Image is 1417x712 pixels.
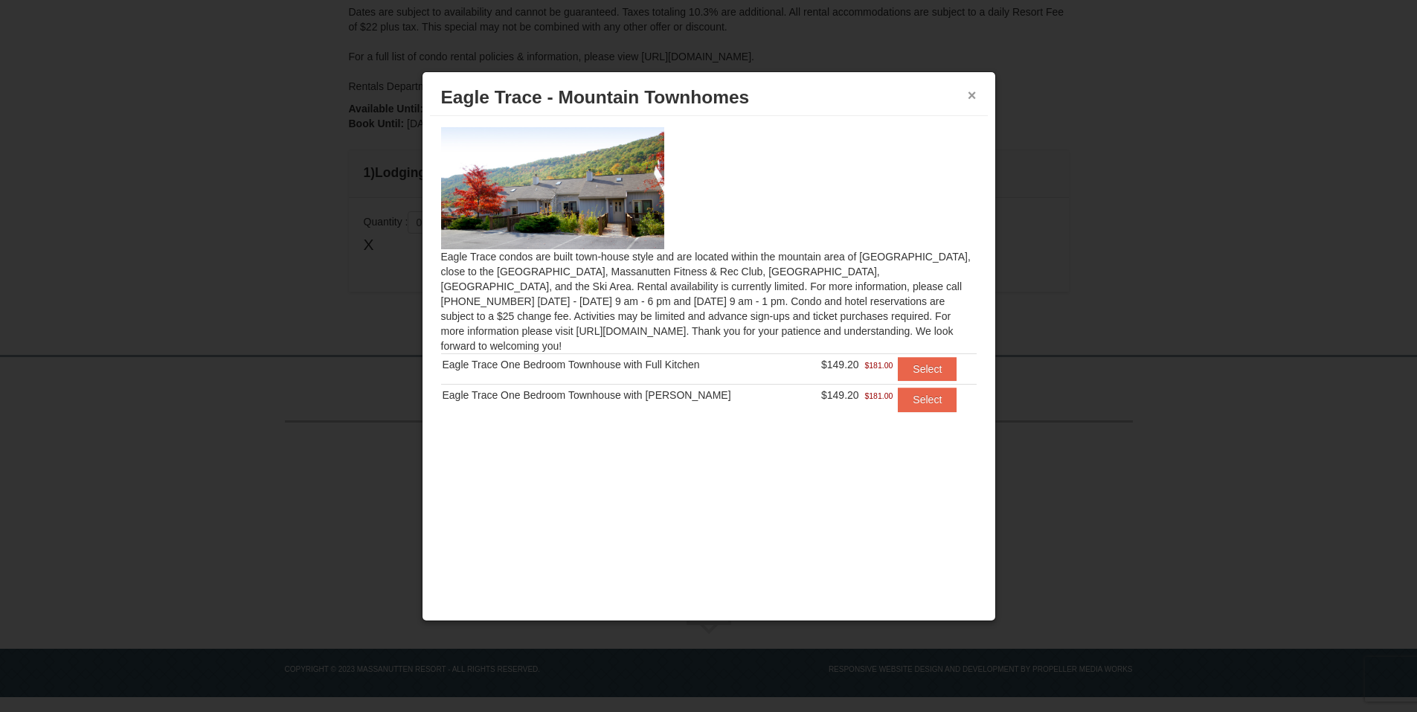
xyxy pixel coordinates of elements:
[898,357,957,381] button: Select
[441,127,664,249] img: 19218983-1-9b289e55.jpg
[821,359,859,371] span: $149.20
[430,116,988,441] div: Eagle Trace condos are built town-house style and are located within the mountain area of [GEOGRA...
[821,389,859,401] span: $149.20
[968,88,977,103] button: ×
[898,388,957,411] button: Select
[441,87,750,107] span: Eagle Trace - Mountain Townhomes
[443,388,801,402] div: Eagle Trace One Bedroom Townhouse with [PERSON_NAME]
[864,388,893,403] span: $181.00
[864,358,893,373] span: $181.00
[443,357,801,372] div: Eagle Trace One Bedroom Townhouse with Full Kitchen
